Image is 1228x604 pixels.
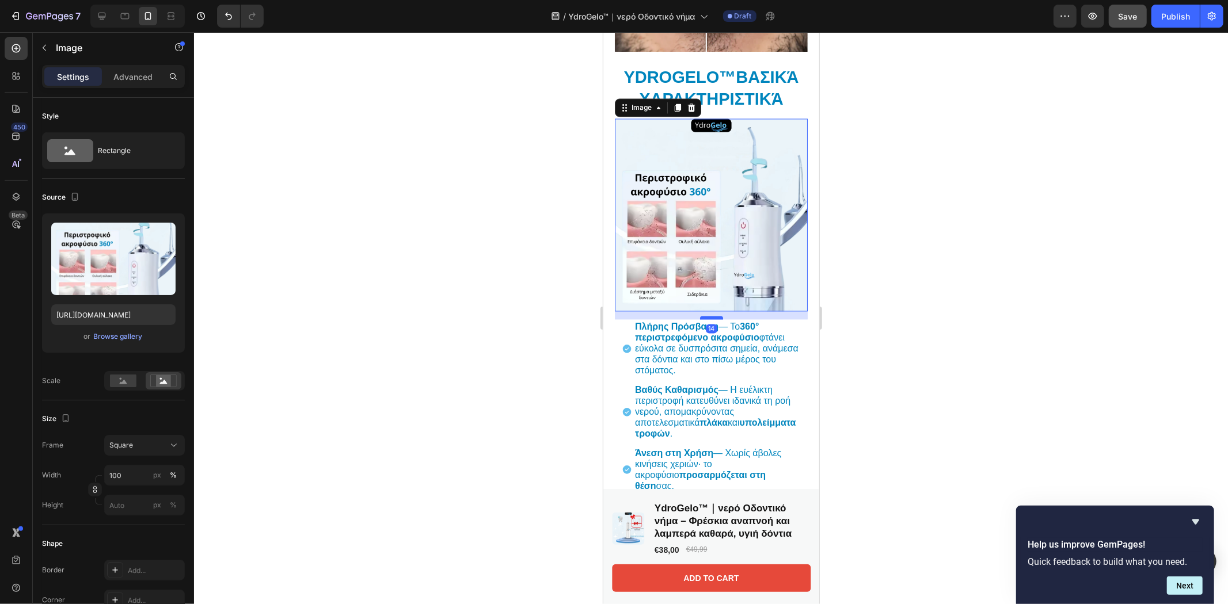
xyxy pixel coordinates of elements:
[98,137,168,164] div: Rectangle
[170,470,177,480] div: %
[57,71,89,83] p: Settings
[51,223,176,295] img: preview-image
[93,331,143,342] button: Browse gallery
[109,440,133,450] span: Square
[42,411,73,427] div: Size
[166,468,180,482] button: px
[1151,5,1200,28] button: Publish
[42,376,60,386] div: Scale
[1028,515,1203,595] div: Help us improve GemPages!
[1189,515,1203,529] button: Hide survey
[569,10,695,22] span: YdroGelo™｜νερό Οδοντικό νήμα
[51,304,176,325] input: https://example.com/image.jpg
[1167,576,1203,595] button: Next question
[166,498,180,512] button: px
[217,5,264,28] div: Undo/Redo
[42,565,64,575] div: Border
[11,123,28,132] div: 450
[104,465,185,486] input: px%
[1161,10,1190,22] div: Publish
[1028,556,1203,567] p: Quick feedback to build what you need.
[153,470,161,480] div: px
[56,41,154,55] p: Image
[153,500,161,510] div: px
[128,565,182,576] div: Add...
[150,498,164,512] button: %
[1028,538,1203,552] h2: Help us improve GemPages!
[42,440,63,450] label: Frame
[150,468,164,482] button: %
[1119,12,1138,21] span: Save
[42,190,82,205] div: Source
[42,111,59,121] div: Style
[113,71,153,83] p: Advanced
[75,9,81,23] p: 7
[104,495,185,515] input: px%
[735,11,752,21] span: Draft
[170,500,177,510] div: %
[42,500,63,510] label: Height
[94,331,143,342] div: Browse gallery
[104,435,185,456] button: Square
[1109,5,1147,28] button: Save
[5,5,86,28] button: 7
[603,32,819,604] iframe: Design area
[42,538,63,549] div: Shape
[84,330,91,343] span: or
[42,470,61,480] label: Width
[9,211,28,220] div: Beta
[564,10,567,22] span: /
